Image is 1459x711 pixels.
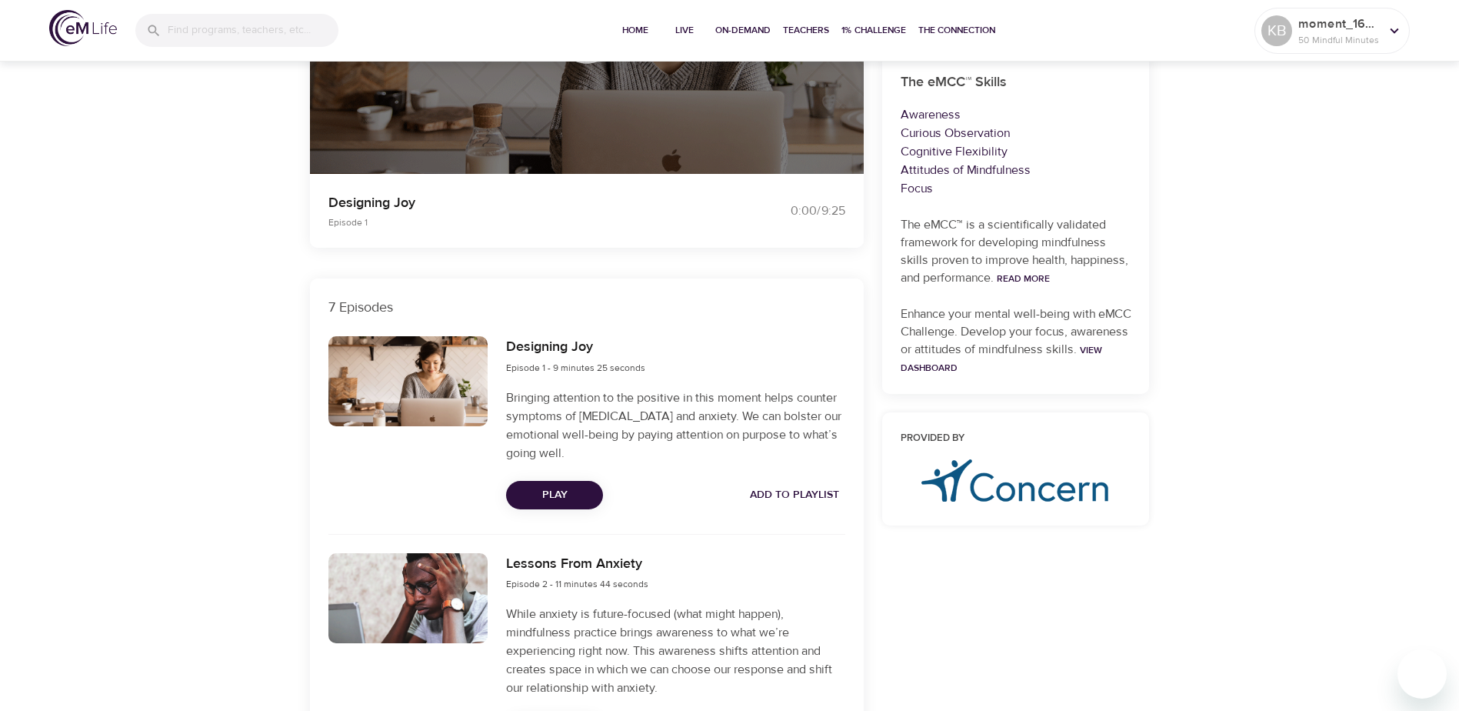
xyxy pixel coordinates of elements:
div: 0:00 / 9:25 [730,202,845,220]
p: Curious Observation [901,124,1131,142]
a: Read More [997,272,1050,285]
p: Episode 1 [328,215,711,229]
span: Teachers [783,22,829,38]
span: Episode 1 - 9 minutes 25 seconds [506,362,645,374]
p: 7 Episodes [328,297,845,318]
button: Add to Playlist [744,481,845,509]
img: logo [49,10,117,46]
span: On-Demand [715,22,771,38]
span: Live [666,22,703,38]
h6: The eMCC™ Skills [901,72,1131,94]
button: Play [506,481,603,509]
p: Designing Joy [328,192,711,213]
span: Home [617,22,654,38]
p: Attitudes of Mindfulness [901,161,1131,179]
a: View Dashboard [901,344,1102,374]
span: Play [518,486,591,505]
input: Find programs, teachers, etc... [168,14,338,47]
span: Episode 2 - 11 minutes 44 seconds [506,578,648,590]
h6: Lessons From Anxiety [506,553,648,576]
p: While anxiety is future-focused (what might happen), mindfulness practice brings awareness to wha... [506,605,844,697]
p: Cognitive Flexibility [901,142,1131,161]
span: The Connection [918,22,995,38]
span: Add to Playlist [750,486,839,505]
span: 1% Challenge [841,22,906,38]
iframe: Button to launch messaging window [1397,649,1447,699]
p: moment_1695906020 [1298,15,1380,33]
p: Awareness [901,105,1131,124]
p: Enhance your mental well-being with eMCC Challenge. Develop your focus, awareness or attitudes of... [901,305,1131,376]
p: Focus [901,179,1131,198]
div: KB [1261,15,1292,46]
img: concern-logo%20%281%29.png [921,459,1109,502]
p: Bringing attention to the positive in this moment helps counter symptoms of [MEDICAL_DATA] and an... [506,389,844,462]
p: 50 Mindful Minutes [1298,33,1380,47]
p: The eMCC™ is a scientifically validated framework for developing mindfulness skills proven to imp... [901,216,1131,287]
h6: Designing Joy [506,336,645,359]
h6: Provided by [901,431,1131,447]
